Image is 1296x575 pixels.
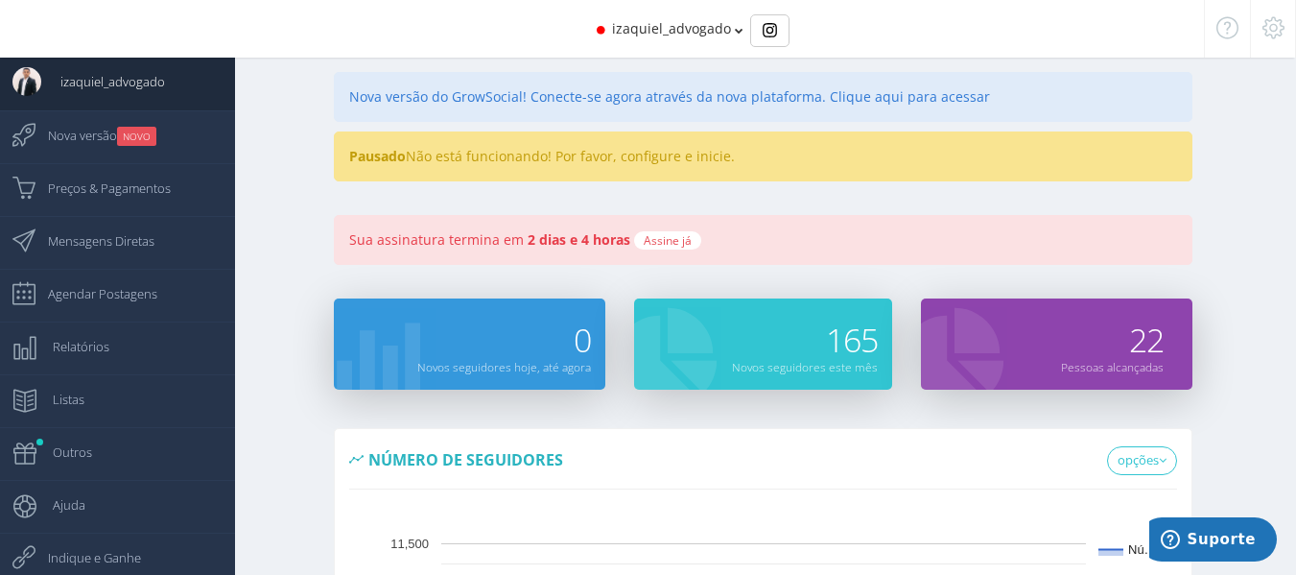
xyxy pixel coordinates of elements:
span: 165 [826,318,878,362]
span: Número de seguidores [368,449,563,470]
span: 22 [1129,318,1164,362]
iframe: Abre um widget para que você possa encontrar mais informações [1149,517,1277,565]
a: opções [1107,446,1177,475]
span: 0 [574,318,591,362]
button: Assine já [634,231,701,250]
span: Nova versão [29,111,156,159]
small: Novos seguidores este mês [732,359,878,374]
div: Nova versão do GrowSocial! Conecte-se agora através da nova plataforma. Clique aqui para acessar [334,72,1193,122]
text: Nú… [1128,542,1157,557]
small: Novos seguidores hoje, até agora [417,359,591,374]
small: NOVO [117,127,156,146]
span: izaquiel_advogado [41,58,165,106]
strong: Pausado [349,147,406,165]
span: Outros [34,428,92,476]
div: Basic example [750,14,789,47]
span: Relatórios [34,323,109,371]
span: Agendar Postagens [29,270,157,318]
div: Sua assinatura termina em [334,215,1193,265]
span: izaquiel_advogado [612,19,731,37]
span: Preços & Pagamentos [29,164,171,212]
div: Não está funcionando! Por favor, configure e inicie. [334,132,1193,181]
span: Listas [34,375,84,423]
b: 2 dias e 4 horas [528,230,630,249]
span: Mensagens Diretas [29,217,154,265]
text: 11,500 [390,537,429,551]
img: User Image [12,67,41,96]
span: Ajuda [34,481,85,529]
img: Instagram_simple_icon.svg [763,23,777,37]
small: Pessoas alcançadas [1061,359,1164,374]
